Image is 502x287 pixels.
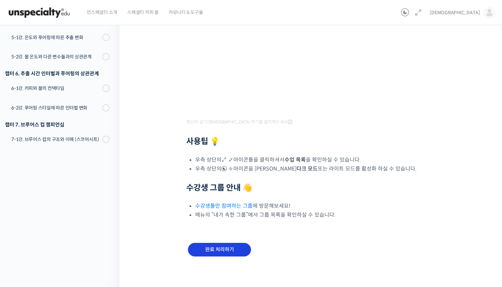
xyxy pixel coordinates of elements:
[21,220,25,226] span: 홈
[285,156,306,163] b: 수업 목록
[11,104,100,111] div: 6-2강. 푸어링 스타일에 따른 인터벌 변화
[195,155,439,164] li: 우측 상단의 아이콘들을 클릭하셔서 을 확인하실 수 있습니다.
[195,201,439,210] li: 에 방문해보세요!
[11,53,100,60] div: 5-2강. 물 온도와 다른 변수들과의 상관관계
[195,164,439,173] li: 우측 상단의 아이콘을 [PERSON_NAME] 또는 라이트 모드를 활성화 하실 수 있습니다.
[61,221,69,226] span: 대화
[11,85,100,92] div: 6-1강. 커피와 물의 컨택타임
[5,69,110,78] div: 챕터 6. 추출 시간 인터벌과 푸어링의 상관관계
[195,210,439,219] li: 메뉴의 “내가 속한 그룹”에서 그룹 목록을 확인하실 수 있습니다.
[186,183,252,193] strong: 수강생 그룹 안내 👋
[11,136,100,143] div: 7-1강. 브루어스 컵의 구조와 이해 (스코어시트)
[44,210,86,227] a: 대화
[296,165,318,172] b: 다크 모드
[188,243,251,256] input: 완료 처리하기
[5,120,110,129] div: 챕터 7. 브루어스 컵 챔피언십
[430,10,480,16] span: [DEMOGRAPHIC_DATA]
[86,210,127,227] a: 설정
[2,210,44,227] a: 홈
[103,220,111,226] span: 설정
[195,202,253,209] a: 수강생들만 참여하는 그룹
[11,34,100,41] div: 5-1강. 온도와 푸어링에 따른 추출 변화
[186,119,292,125] span: 영상이 끊기[DEMOGRAPHIC_DATA] 여기를 클릭해주세요
[186,136,220,146] strong: 사용팁 💡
